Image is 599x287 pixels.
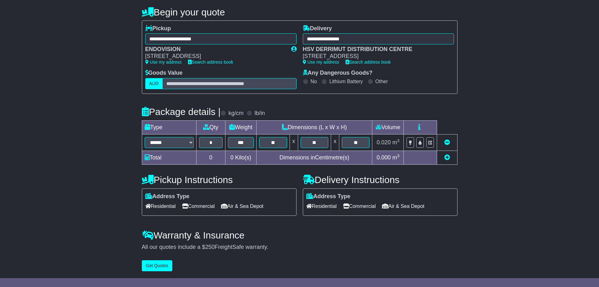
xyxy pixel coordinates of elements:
[196,151,225,164] td: 0
[331,134,339,151] td: x
[145,53,285,60] div: [STREET_ADDRESS]
[303,70,373,77] label: Any Dangerous Goods?
[444,154,450,161] a: Add new item
[145,46,285,53] div: ENDOVISION
[142,106,221,117] h4: Package details |
[221,201,263,211] span: Air & Sea Depot
[142,260,173,271] button: Get Quotes
[142,7,458,17] h4: Begin your quote
[397,138,400,143] sup: 3
[145,25,171,32] label: Pickup
[377,154,391,161] span: 0.000
[444,139,450,146] a: Remove this item
[142,120,196,134] td: Type
[196,120,225,134] td: Qty
[397,153,400,158] sup: 3
[303,175,458,185] h4: Delivery Instructions
[257,151,372,164] td: Dimensions in Centimetre(s)
[303,60,339,65] a: Use my address
[142,244,458,251] div: All our quotes include a $ FreightSafe warranty.
[188,60,233,65] a: Search address book
[142,175,297,185] h4: Pickup Instructions
[346,60,391,65] a: Search address book
[254,110,265,117] label: lb/in
[329,78,363,84] label: Lithium Battery
[145,70,183,77] label: Goods Value
[142,151,196,164] td: Total
[372,120,404,134] td: Volume
[290,134,298,151] td: x
[142,230,458,240] h4: Warranty & Insurance
[228,110,243,117] label: kg/cm
[225,151,257,164] td: Kilo(s)
[392,154,400,161] span: m
[392,139,400,146] span: m
[311,78,317,84] label: No
[145,60,182,65] a: Use my address
[377,139,391,146] span: 0.020
[145,201,176,211] span: Residential
[382,201,424,211] span: Air & Sea Depot
[303,53,448,60] div: [STREET_ADDRESS]
[145,78,163,89] label: AUD
[257,120,372,134] td: Dimensions (L x W x H)
[145,193,190,200] label: Address Type
[230,154,234,161] span: 0
[225,120,257,134] td: Weight
[306,193,351,200] label: Address Type
[306,201,337,211] span: Residential
[205,244,215,250] span: 250
[182,201,215,211] span: Commercial
[343,201,376,211] span: Commercial
[375,78,388,84] label: Other
[303,46,448,53] div: HSV DERRIMUT DISTRIBUTION CENTRE
[303,25,332,32] label: Delivery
